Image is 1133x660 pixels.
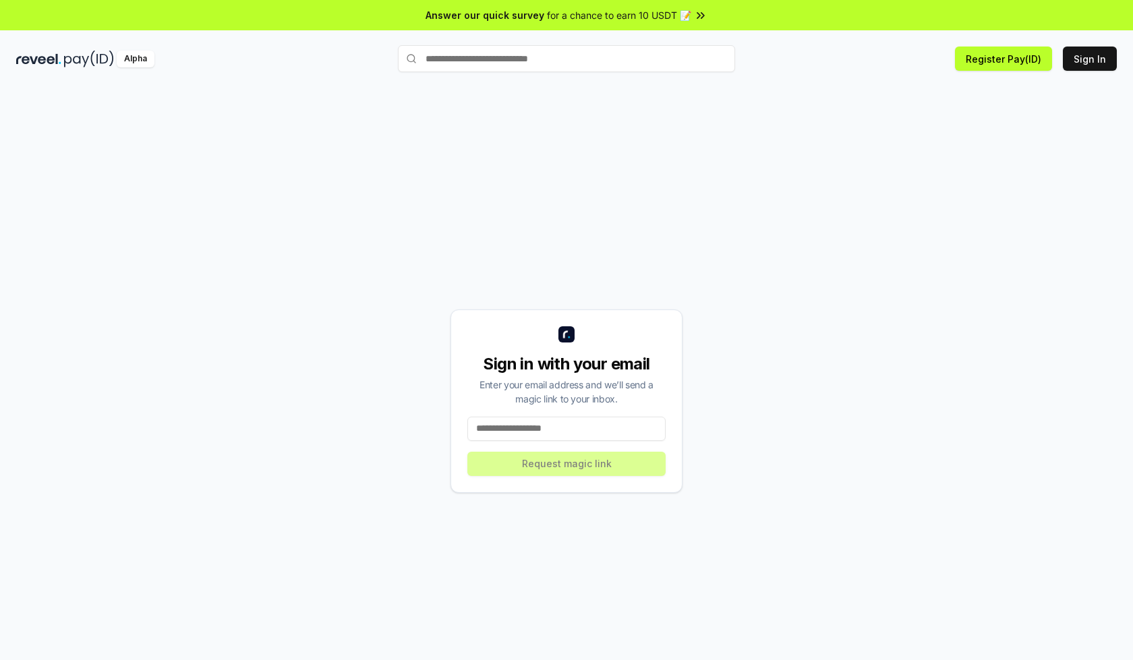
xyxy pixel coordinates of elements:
img: pay_id [64,51,114,67]
span: Answer our quick survey [426,8,544,22]
img: reveel_dark [16,51,61,67]
button: Register Pay(ID) [955,47,1052,71]
div: Alpha [117,51,154,67]
div: Enter your email address and we’ll send a magic link to your inbox. [467,378,666,406]
div: Sign in with your email [467,353,666,375]
img: logo_small [558,326,575,342]
span: for a chance to earn 10 USDT 📝 [547,8,691,22]
button: Sign In [1063,47,1117,71]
